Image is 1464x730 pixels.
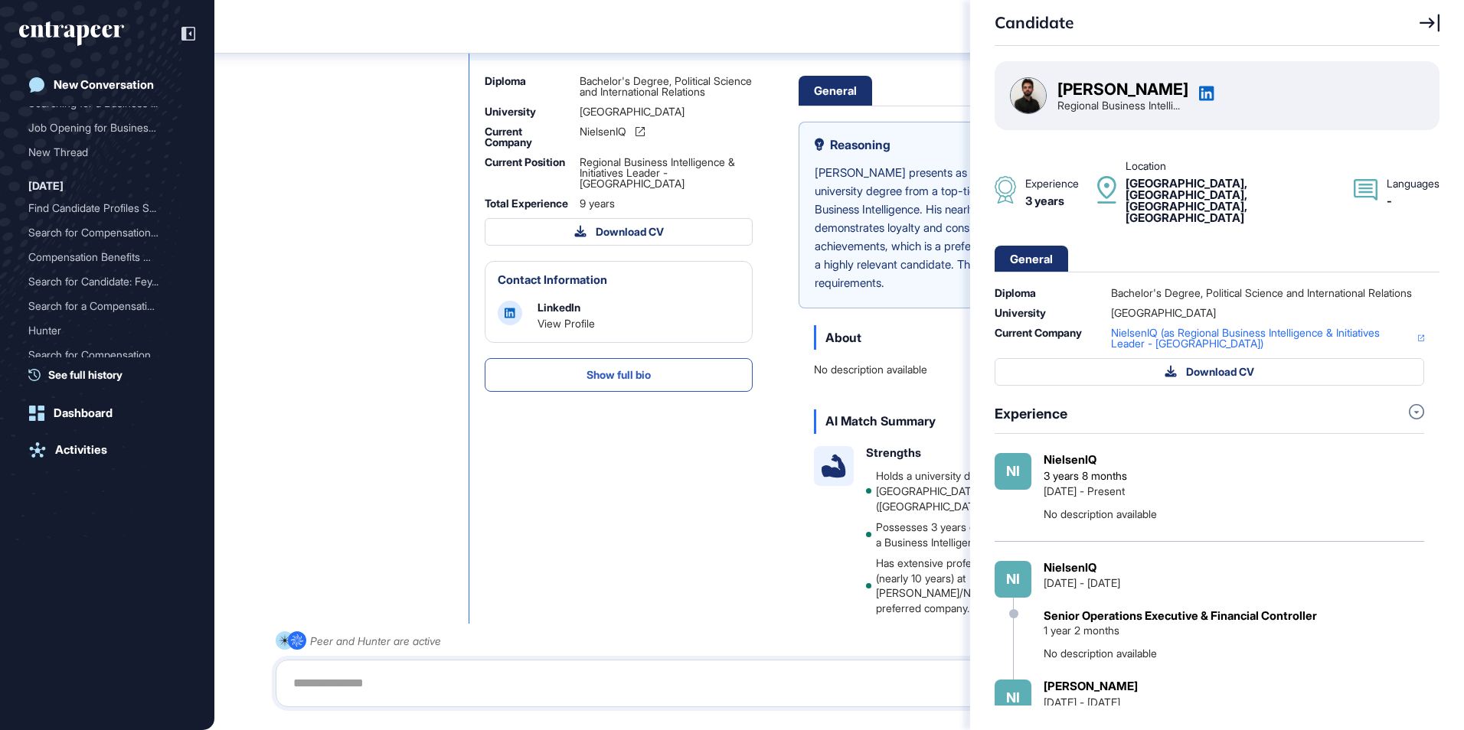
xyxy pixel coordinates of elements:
[995,288,1087,298] div: Diploma
[1057,100,1180,111] div: Regional Business Intelligence & Initiatives Leader at NielsenIQ company
[1044,624,1119,637] div: 1 year 2 months
[1011,78,1046,113] img: Yunus Dülger
[1126,161,1166,171] div: Location
[995,679,1031,716] div: Ni
[1044,469,1127,482] span: 3 years 8 months
[1387,195,1392,207] div: -
[1111,328,1409,349] span: NielsenIQ (as Regional Business Intelligence & Initiatives Leader - [GEOGRAPHIC_DATA])
[1044,485,1125,497] div: [DATE] - Present
[1044,696,1120,709] div: [DATE] - [DATE]
[1126,210,1244,225] span: [GEOGRAPHIC_DATA]
[995,358,1424,386] button: Download CV
[995,453,1031,490] div: Ni
[1111,308,1424,318] div: [GEOGRAPHIC_DATA]
[1044,609,1317,623] div: Senior Operations Executive & Financial Controller
[1044,507,1157,522] div: No description available
[1010,253,1053,265] div: General
[1044,453,1096,467] div: NielsenIQ
[1025,195,1064,207] div: 3 years
[995,561,1031,598] div: Ni
[1025,178,1079,189] div: Experience
[995,15,1074,31] div: Candidate
[1111,328,1424,349] a: NielsenIQ (as Regional Business Intelligence & Initiatives Leader - [GEOGRAPHIC_DATA])
[1111,288,1424,298] div: Bachelor's Degree, Political Science and International Relations
[1126,176,1247,213] span: [GEOGRAPHIC_DATA], [GEOGRAPHIC_DATA], [GEOGRAPHIC_DATA]
[1057,81,1188,97] div: [PERSON_NAME]
[1044,646,1157,661] div: No description available
[1044,679,1138,693] div: [PERSON_NAME]
[1387,178,1439,189] div: Languages
[1165,365,1254,379] div: Download CV
[995,406,1067,422] div: Experience
[995,308,1087,318] div: University
[1044,577,1120,589] div: [DATE] - [DATE]
[1244,199,1247,213] span: ,
[1044,561,1096,575] div: NielsenIQ
[995,328,1087,349] div: Current Company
